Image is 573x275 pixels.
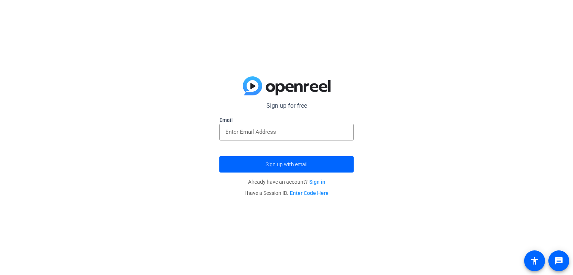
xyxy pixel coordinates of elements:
a: Sign in [309,179,325,185]
mat-icon: accessibility [530,256,539,265]
a: Enter Code Here [290,190,329,196]
p: Sign up for free [219,101,354,110]
mat-icon: message [554,256,563,265]
span: I have a Session ID. [244,190,329,196]
input: Enter Email Address [225,127,348,136]
img: blue-gradient.svg [243,76,331,96]
span: Already have an account? [248,179,325,185]
button: Sign up with email [219,156,354,173]
label: Email [219,116,354,124]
